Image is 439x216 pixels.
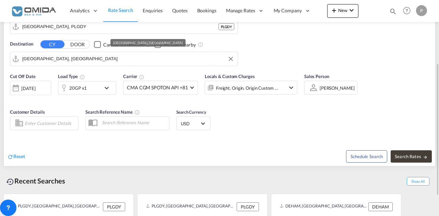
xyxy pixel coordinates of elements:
button: CY [40,40,64,48]
div: [PERSON_NAME] [320,85,355,91]
span: My Company [274,7,302,14]
div: Recent Searches [3,173,68,189]
div: 20GP x1 [69,83,87,93]
md-icon: icon-chevron-down [103,84,114,92]
span: Analytics [70,7,90,14]
div: DEHAM [368,202,393,211]
md-icon: The selected Trucker/Carrierwill be displayed in the rate results If the rates are from another f... [139,74,144,80]
md-input-container: Gdynia, PLGDY [10,20,238,34]
button: DOOR [66,40,90,48]
span: Load Type [58,74,85,79]
md-icon: icon-refresh [7,154,13,160]
span: Bookings [197,8,216,13]
div: Carrier SD Services [103,41,144,48]
div: 20GP x1icon-chevron-down [58,81,116,95]
span: Search Currency [176,110,206,115]
md-icon: icon-chevron-down [287,84,295,92]
md-select: Sales Person: Przemysław Gadzialski [319,83,355,93]
span: New [330,8,356,13]
span: Help [401,5,413,16]
div: [DATE] [10,81,51,95]
md-icon: icon-backup-restore [6,178,14,186]
span: USD [181,120,200,127]
button: Search Ratesicon-arrow-right [391,150,432,163]
div: PLGDY, Gdynia, Poland, Eastern Europe , Europe [146,202,235,211]
div: DEHAM, Hamburg, Germany, Western Europe, Europe [280,202,367,211]
span: Rate Search [108,7,133,13]
div: PLGDY, Gdynia, Poland, Eastern Europe , Europe [12,202,101,211]
div: PLGDY [237,202,259,211]
div: P [416,5,427,16]
md-icon: Unchecked: Ignores neighbouring ports when fetching rates.Checked : Includes neighbouring ports w... [198,42,203,47]
span: Show All [407,177,429,186]
md-icon: icon-chevron-down [347,6,356,14]
div: Freight Origin Origin Custom Destination Factory Stuffingicon-chevron-down [205,81,297,94]
md-checkbox: Checkbox No Ink [154,41,196,48]
div: Freight Origin Origin Custom Destination Factory Stuffing [216,83,278,93]
input: Search by Port [22,54,234,64]
div: PLGDY [218,23,234,30]
span: Quotes [172,8,187,13]
img: 459c566038e111ed959c4fc4f0a4b274.png [10,3,57,18]
input: Enter Customer Details [25,118,76,128]
span: Enquiries [143,8,163,13]
md-icon: icon-information-outline [80,74,85,80]
md-datepicker: Select [10,94,15,104]
span: Destination [10,41,33,48]
md-select: Select Currency: $ USDUnited States Dollar [180,118,207,128]
md-icon: icon-magnify [389,8,397,15]
md-input-container: Rijeka, HRRJK [10,52,238,66]
div: Help [401,5,416,17]
input: Search by Port [22,22,218,32]
div: icon-refreshReset [7,153,25,161]
div: [DATE] [21,85,35,91]
md-icon: Your search will be saved by the below given name [134,110,140,115]
div: PLGDY [103,202,125,211]
div: icon-magnify [389,8,397,18]
span: Search Rates [395,154,428,159]
span: Locals & Custom Charges [205,74,255,79]
span: Sales Person [304,74,329,79]
span: Cut Off Date [10,74,36,79]
button: Clear Input [226,54,236,64]
span: Manage Rates [226,7,255,14]
div: [GEOGRAPHIC_DATA], [GEOGRAPHIC_DATA] [113,39,182,47]
span: Carrier [123,74,144,79]
md-icon: icon-arrow-right [423,155,428,160]
span: Search Reference Name [85,109,140,115]
md-icon: icon-plus 400-fg [330,6,338,14]
span: Reset [13,153,25,159]
div: Include Nearby [164,41,196,48]
md-checkbox: Checkbox No Ink [94,41,144,48]
input: Search Reference Name [98,117,169,128]
span: CMA CGM SPOTON API +81 [127,84,188,91]
button: Note: By default Schedule search will only considerorigin ports, destination ports and cut off da... [346,150,387,163]
button: icon-plus 400-fgNewicon-chevron-down [327,4,358,18]
span: Customer Details [10,109,45,115]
